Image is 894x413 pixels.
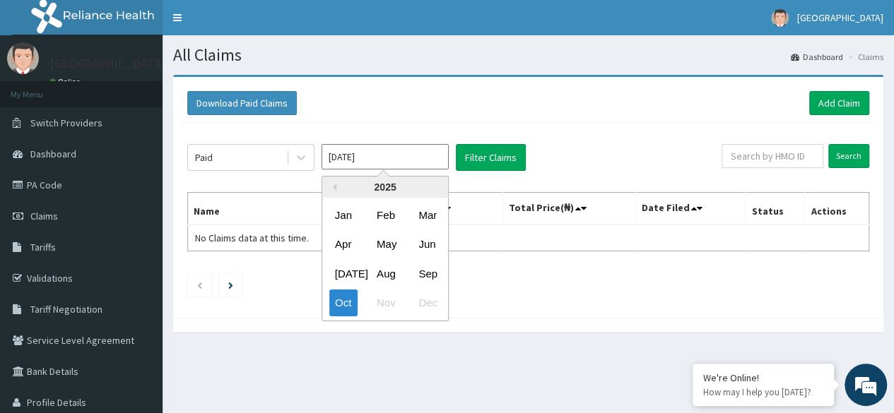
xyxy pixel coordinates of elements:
[845,51,883,63] li: Claims
[173,46,883,64] h1: All Claims
[49,77,83,87] a: Online
[187,91,297,115] button: Download Paid Claims
[49,57,166,70] p: [GEOGRAPHIC_DATA]
[30,116,102,129] span: Switch Providers
[371,261,399,287] div: Choose August 2025
[371,202,399,228] div: Choose February 2025
[771,9,789,27] img: User Image
[502,193,635,225] th: Total Price(₦)
[322,176,448,198] div: 2025
[329,202,358,228] div: Choose January 2025
[188,193,360,225] th: Name
[322,200,448,318] div: month 2025-10
[746,193,805,225] th: Status
[329,261,358,287] div: Choose July 2025
[635,193,746,225] th: Date Filed
[413,202,441,228] div: Choose March 2025
[329,184,336,191] button: Previous Year
[828,144,869,168] input: Search
[196,278,203,291] a: Previous page
[371,232,399,258] div: Choose May 2025
[195,232,309,244] span: No Claims data at this time.
[413,232,441,258] div: Choose June 2025
[805,193,869,225] th: Actions
[703,371,823,384] div: We're Online!
[228,278,233,291] a: Next page
[791,51,843,63] a: Dashboard
[456,144,526,171] button: Filter Claims
[722,144,823,168] input: Search by HMO ID
[30,241,56,253] span: Tariffs
[30,303,102,316] span: Tariff Negotiation
[30,210,58,222] span: Claims
[7,42,39,74] img: User Image
[413,261,441,287] div: Choose September 2025
[195,150,213,164] div: Paid
[322,144,449,169] input: Select Month and Year
[30,148,76,160] span: Dashboard
[329,232,358,258] div: Choose April 2025
[329,290,358,316] div: Choose October 2025
[797,11,883,24] span: [GEOGRAPHIC_DATA]
[703,386,823,398] p: How may I help you today?
[809,91,869,115] a: Add Claim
